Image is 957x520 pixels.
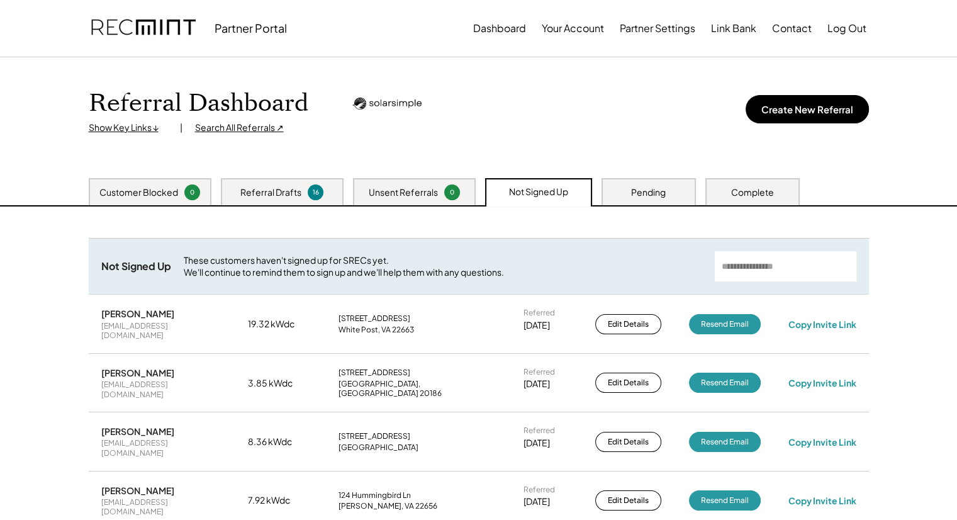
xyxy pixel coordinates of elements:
div: Copy Invite Link [788,319,856,330]
div: 0 [446,188,458,197]
div: 3.85 kWdc [248,377,311,390]
div: Complete [731,186,774,199]
div: Pending [631,186,666,199]
div: Referral Drafts [240,186,301,199]
div: [PERSON_NAME], VA 22656 [339,501,437,511]
button: Edit Details [595,432,661,452]
div: 0 [186,188,198,197]
div: [GEOGRAPHIC_DATA] [339,443,418,453]
div: Referred [523,485,555,495]
div: Copy Invite Link [788,377,856,388]
button: Resend Email [689,432,761,452]
div: [DATE] [523,437,550,449]
div: [DATE] [523,319,550,332]
div: Copy Invite Link [788,495,856,506]
div: [STREET_ADDRESS] [339,368,410,378]
div: [EMAIL_ADDRESS][DOMAIN_NAME] [101,380,221,399]
button: Edit Details [595,314,661,334]
img: Logo_Horizontal-Black.png [352,98,422,110]
button: Edit Details [595,373,661,393]
div: Referred [523,367,555,377]
div: [STREET_ADDRESS] [339,314,410,324]
div: White Post, VA 22663 [339,325,414,335]
button: Edit Details [595,490,661,511]
button: Link Bank [711,16,756,41]
button: Contact [772,16,812,41]
div: [GEOGRAPHIC_DATA], [GEOGRAPHIC_DATA] 20186 [339,379,496,398]
button: Dashboard [473,16,526,41]
div: [PERSON_NAME] [101,485,174,496]
button: Log Out [827,16,866,41]
div: [EMAIL_ADDRESS][DOMAIN_NAME] [101,497,221,517]
div: | [180,122,182,134]
div: Search All Referrals ↗ [195,122,284,134]
div: 7.92 kWdc [248,494,311,507]
div: 16 [310,188,322,197]
div: [PERSON_NAME] [101,426,174,437]
button: Resend Email [689,373,761,393]
div: [PERSON_NAME] [101,308,174,319]
div: [EMAIL_ADDRESS][DOMAIN_NAME] [101,321,221,341]
div: [DATE] [523,495,550,508]
div: Show Key Links ↓ [89,122,167,134]
div: Not Signed Up [101,260,171,273]
div: Partner Portal [215,21,287,35]
div: Copy Invite Link [788,436,856,448]
button: Your Account [542,16,604,41]
button: Resend Email [689,490,761,511]
div: [PERSON_NAME] [101,367,174,378]
div: 19.32 kWdc [248,318,311,331]
button: Create New Referral [746,95,869,123]
div: [STREET_ADDRESS] [339,431,410,441]
h1: Referral Dashboard [89,89,308,118]
div: Unsent Referrals [369,186,438,199]
div: [EMAIL_ADDRESS][DOMAIN_NAME] [101,438,221,458]
div: 124 Hummingbird Ln [339,490,411,500]
div: [DATE] [523,378,550,390]
div: Customer Blocked [99,186,178,199]
img: recmint-logotype%403x.png [91,7,196,50]
div: 8.36 kWdc [248,436,311,448]
button: Resend Email [689,314,761,334]
div: Referred [523,308,555,318]
button: Partner Settings [620,16,695,41]
div: Referred [523,426,555,436]
div: These customers haven't signed up for SRECs yet. We'll continue to remind them to sign up and we'... [184,254,702,279]
div: Not Signed Up [509,186,568,198]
